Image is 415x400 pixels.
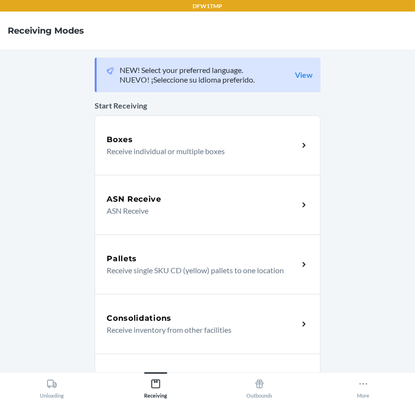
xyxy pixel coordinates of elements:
h4: Receiving Modes [8,24,84,37]
button: Outbounds [207,372,311,399]
a: BoxesReceive individual or multiple boxes [95,115,320,175]
p: ASN Receive [107,205,291,217]
button: More [311,372,415,399]
p: Receive single SKU CD (yellow) pallets to one location [107,265,291,276]
a: View [295,70,313,80]
h5: ASN Receive [107,194,161,205]
p: Start Receiving [95,100,320,111]
p: DFW1TMP [193,2,222,11]
p: Receive inventory from other facilities [107,324,291,336]
p: Receive individual or multiple boxes [107,145,291,157]
h5: Boxes [107,134,133,145]
a: ConsolidationsReceive inventory from other facilities [95,294,320,353]
button: Receiving [104,372,207,399]
div: Unloading [40,375,64,399]
div: Receiving [144,375,167,399]
h5: Consolidations [107,313,171,324]
p: NEW! Select your preferred language. [120,65,255,75]
a: ASN ReceiveASN Receive [95,175,320,234]
div: Outbounds [246,375,272,399]
h5: Pallets [107,253,137,265]
p: NUEVO! ¡Seleccione su idioma preferido. [120,75,255,85]
a: PalletsReceive single SKU CD (yellow) pallets to one location [95,234,320,294]
div: More [357,375,369,399]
